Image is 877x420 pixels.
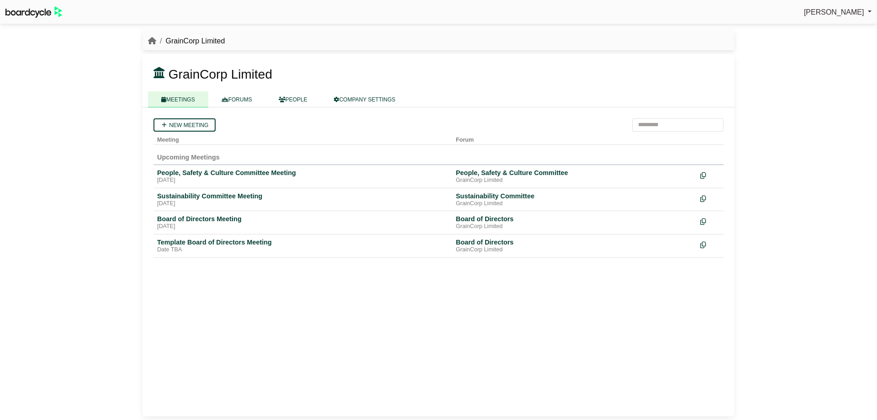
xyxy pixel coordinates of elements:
div: Make a copy [700,238,720,250]
a: COMPANY SETTINGS [321,91,409,107]
div: GrainCorp Limited [456,177,693,184]
div: GrainCorp Limited [456,246,693,254]
nav: breadcrumb [148,35,225,47]
a: PEOPLE [265,91,321,107]
div: Make a copy [700,192,720,204]
div: Make a copy [700,215,720,227]
div: Sustainability Committee [456,192,693,200]
th: Meeting [153,132,452,145]
a: Board of Directors GrainCorp Limited [456,238,693,254]
div: People, Safety & Culture Committee Meeting [157,169,449,177]
td: Upcoming Meetings [153,144,724,165]
th: Forum [452,132,697,145]
span: [PERSON_NAME] [804,8,864,16]
a: People, Safety & Culture Committee Meeting [DATE] [157,169,449,184]
div: Board of Directors Meeting [157,215,449,223]
div: [DATE] [157,177,449,184]
img: BoardcycleBlackGreen-aaafeed430059cb809a45853b8cf6d952af9d84e6e89e1f1685b34bfd5cb7d64.svg [5,6,62,18]
span: GrainCorp Limited [169,67,272,81]
a: New meeting [153,118,216,132]
a: FORUMS [208,91,265,107]
div: Sustainability Committee Meeting [157,192,449,200]
div: GrainCorp Limited [456,200,693,207]
a: [PERSON_NAME] [804,6,872,18]
li: GrainCorp Limited [156,35,225,47]
div: Make a copy [700,169,720,181]
a: Board of Directors Meeting [DATE] [157,215,449,230]
div: [DATE] [157,200,449,207]
div: Board of Directors [456,238,693,246]
a: Sustainability Committee Meeting [DATE] [157,192,449,207]
a: MEETINGS [148,91,208,107]
div: Board of Directors [456,215,693,223]
div: [DATE] [157,223,449,230]
div: Template Board of Directors Meeting [157,238,449,246]
div: People, Safety & Culture Committee [456,169,693,177]
a: Board of Directors GrainCorp Limited [456,215,693,230]
div: GrainCorp Limited [456,223,693,230]
div: Date TBA [157,246,449,254]
a: Sustainability Committee GrainCorp Limited [456,192,693,207]
a: Template Board of Directors Meeting Date TBA [157,238,449,254]
a: People, Safety & Culture Committee GrainCorp Limited [456,169,693,184]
